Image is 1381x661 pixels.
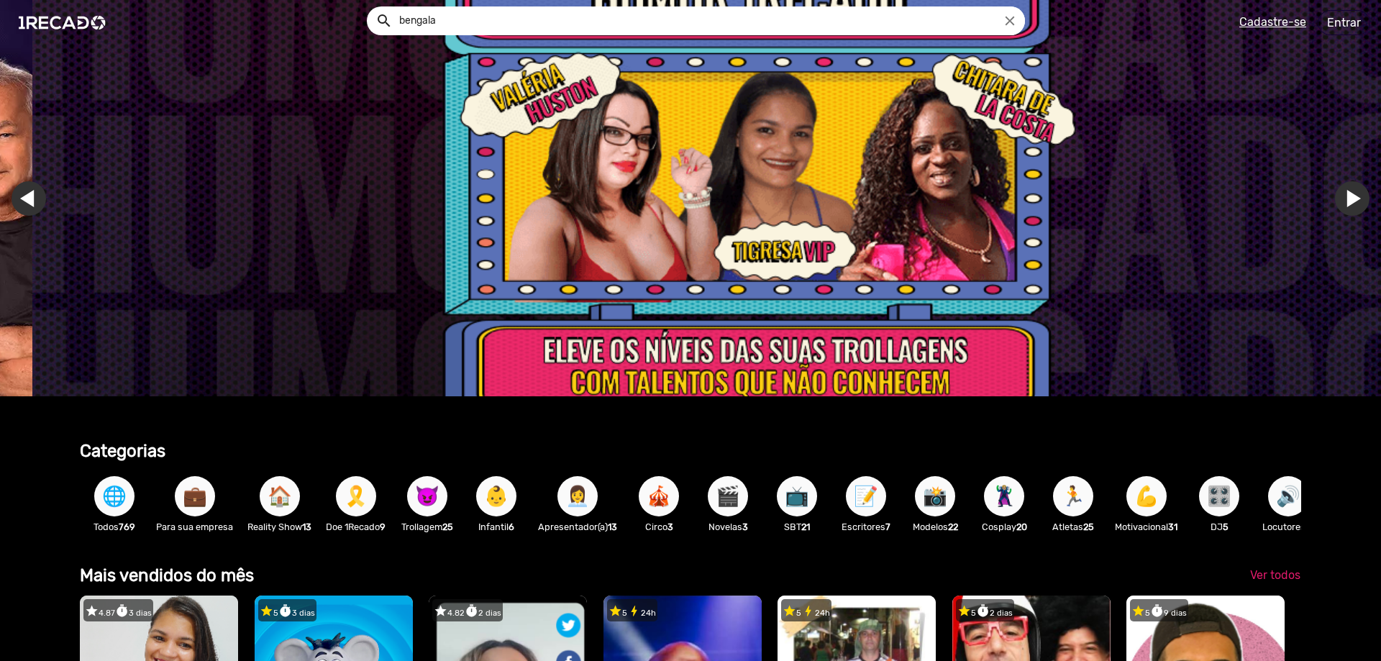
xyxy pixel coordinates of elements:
[667,521,673,532] b: 3
[1053,476,1093,516] button: 🏃
[1002,13,1018,29] i: close
[742,521,748,532] b: 3
[44,181,78,216] a: Ir para o slide anterior
[801,521,810,532] b: 21
[80,565,254,585] b: Mais vendidos do mês
[770,520,824,534] p: SBT
[1192,520,1246,534] p: DJ
[476,476,516,516] button: 👶
[785,476,809,516] span: 📺
[183,476,207,516] span: 💼
[777,476,817,516] button: 📺
[1061,476,1085,516] span: 🏃
[915,476,955,516] button: 📸
[1239,15,1306,29] u: Cadastre-se
[1134,476,1159,516] span: 💪
[977,520,1031,534] p: Cosplay
[326,520,386,534] p: Doe 1Recado
[608,521,617,532] b: 13
[908,520,962,534] p: Modelos
[119,521,135,532] b: 769
[632,520,686,534] p: Circo
[701,520,755,534] p: Novelas
[992,476,1016,516] span: 🦹🏼‍♀️
[375,12,393,29] mat-icon: Example home icon
[336,476,376,516] button: 🎗️
[1318,10,1370,35] a: Entrar
[87,520,142,534] p: Todos
[102,476,127,516] span: 🌐
[565,476,590,516] span: 👩‍💼
[469,520,524,534] p: Infantil
[885,521,890,532] b: 7
[80,441,165,461] b: Categorias
[1083,521,1094,532] b: 25
[247,520,311,534] p: Reality Show
[388,6,1025,35] input: Pesquisar...
[407,476,447,516] button: 😈
[442,521,453,532] b: 25
[923,476,947,516] span: 📸
[1126,476,1167,516] button: 💪
[557,476,598,516] button: 👩‍💼
[538,520,617,534] p: Apresentador(a)
[370,7,396,32] button: Example home icon
[1223,521,1229,532] b: 5
[380,521,386,532] b: 9
[1276,476,1300,516] span: 🔊
[1168,521,1177,532] b: 31
[94,476,135,516] button: 🌐
[175,476,215,516] button: 💼
[260,476,300,516] button: 🏠
[716,476,740,516] span: 🎬
[484,476,509,516] span: 👶
[268,476,292,516] span: 🏠
[1046,520,1100,534] p: Atletas
[948,521,958,532] b: 22
[509,521,514,532] b: 6
[1250,568,1300,582] span: Ver todos
[1115,520,1177,534] p: Motivacional
[839,520,893,534] p: Escritores
[302,521,311,532] b: 13
[1268,476,1308,516] button: 🔊
[708,476,748,516] button: 🎬
[415,476,439,516] span: 😈
[1207,476,1231,516] span: 🎛️
[400,520,455,534] p: Trollagem
[1199,476,1239,516] button: 🎛️
[1261,520,1316,534] p: Locutores
[639,476,679,516] button: 🎪
[984,476,1024,516] button: 🦹🏼‍♀️
[1016,521,1027,532] b: 20
[344,476,368,516] span: 🎗️
[647,476,671,516] span: 🎪
[846,476,886,516] button: 📝
[854,476,878,516] span: 📝
[156,520,233,534] p: Para sua empresa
